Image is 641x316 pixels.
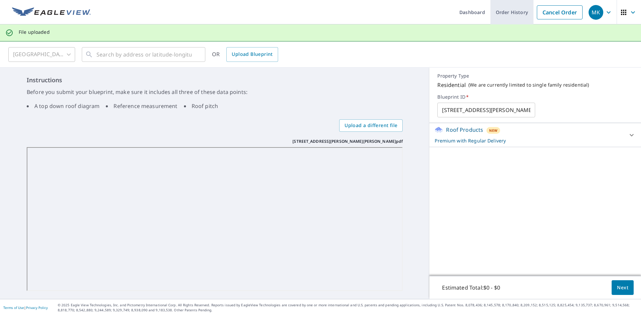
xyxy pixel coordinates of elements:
[435,126,636,144] div: Roof ProductsNewPremium with Regular Delivery
[437,73,633,79] p: Property Type
[435,137,624,144] p: Premium with Regular Delivery
[8,45,75,64] div: [GEOGRAPHIC_DATA]
[617,284,628,292] span: Next
[345,121,397,130] span: Upload a different file
[212,47,278,62] div: OR
[537,5,583,19] a: Cancel Order
[27,88,403,96] p: Before you submit your blueprint, make sure it includes all three of these data points:
[58,303,638,313] p: © 2025 Eagle View Technologies, Inc. and Pictometry International Corp. All Rights Reserved. Repo...
[27,76,403,85] h6: Instructions
[106,102,177,110] li: Reference measurement
[3,306,48,310] p: |
[12,7,91,17] img: EV Logo
[468,82,589,88] p: ( We are currently limited to single family residential )
[437,280,505,295] p: Estimated Total: $0 - $0
[232,50,272,59] span: Upload Blueprint
[612,280,634,295] button: Next
[292,138,403,144] p: [STREET_ADDRESS][PERSON_NAME][PERSON_NAME]pdf
[226,47,278,62] a: Upload Blueprint
[446,126,483,134] p: Roof Products
[437,94,633,100] label: Blueprint ID
[589,5,603,20] div: MK
[26,305,48,310] a: Privacy Policy
[19,29,50,35] p: File uploaded
[184,102,218,110] li: Roof pitch
[96,45,192,64] input: Search by address or latitude-longitude
[3,305,24,310] a: Terms of Use
[27,147,403,291] iframe: 5274 Winston Churchill Blvd, Erin, ON N0B 1T0.pdf
[339,119,403,132] label: Upload a different file
[437,81,466,89] p: Residential
[489,128,497,133] span: New
[27,102,99,110] li: A top down roof diagram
